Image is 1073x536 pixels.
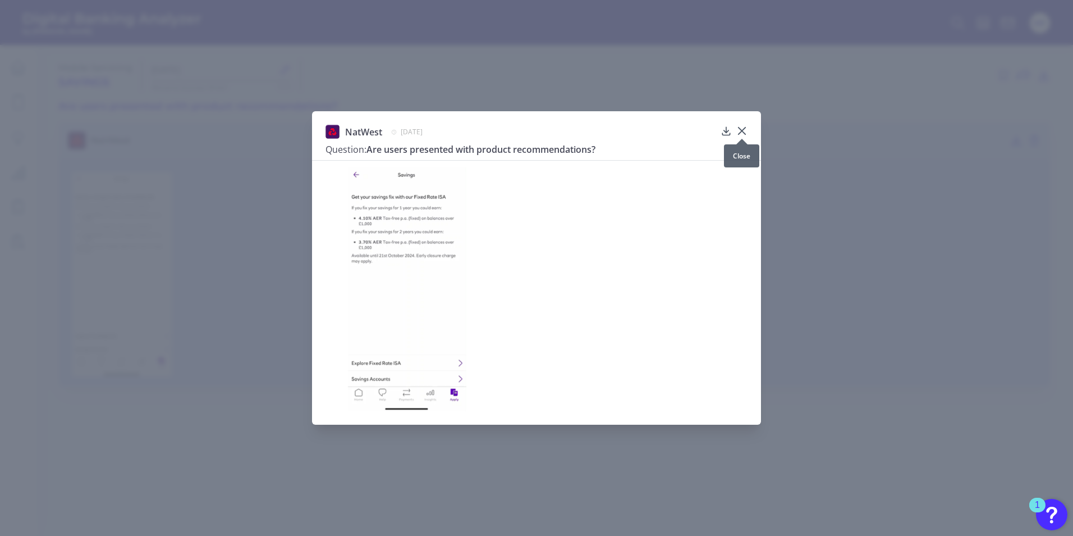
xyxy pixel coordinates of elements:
span: NatWest [345,126,382,138]
h3: Are users presented with product recommendations? [325,143,716,156]
span: Question: [325,143,366,156]
div: Close [724,144,759,167]
button: Open Resource Center, 1 new notification [1036,499,1067,530]
span: [DATE] [401,127,423,137]
div: 1 [1035,505,1040,520]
